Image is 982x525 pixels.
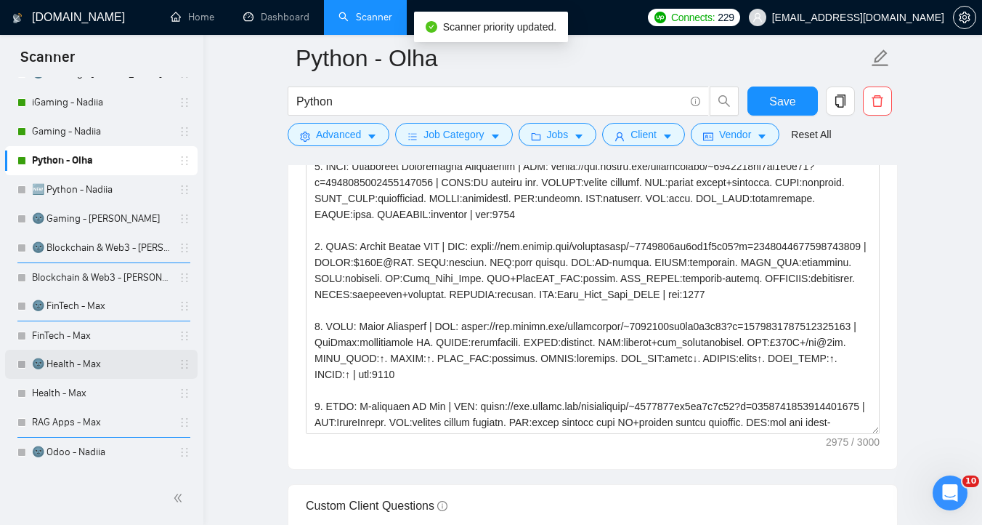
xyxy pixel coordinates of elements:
span: 229 [718,9,734,25]
button: settingAdvancedcaret-down [288,123,389,146]
span: holder [179,213,190,225]
span: holder [179,155,190,167]
a: FinTech - Max [32,321,170,350]
span: holder [179,272,190,284]
a: setting [953,12,976,23]
a: 🌚 Blockchain & Web3 - [PERSON_NAME] [32,233,170,262]
span: holder [179,97,190,108]
a: 🌚 Health - Max [32,350,170,379]
a: 🌚 Odoo - Nadiia [32,438,170,467]
span: Vendor [719,127,751,143]
button: userClientcaret-down [602,123,685,146]
span: info-circle [437,501,447,511]
span: folder [531,131,541,142]
span: Advanced [316,127,361,143]
span: Scanner priority updated. [443,21,556,33]
span: user [752,12,763,23]
span: Client [630,127,657,143]
span: check-circle [426,21,437,33]
a: Blockchain & Web3 - [PERSON_NAME] [32,263,170,292]
textarea: Cover letter template: [306,107,880,434]
button: folderJobscaret-down [519,123,597,146]
button: idcardVendorcaret-down [691,123,779,146]
span: Connects: [671,9,715,25]
input: Scanner name... [296,40,868,76]
a: searchScanner [338,11,392,23]
a: Reset All [791,127,831,143]
span: info-circle [691,97,700,106]
a: dashboardDashboard [243,11,309,23]
a: Odoo -Max [32,466,170,495]
span: setting [300,131,310,142]
span: caret-down [367,131,377,142]
span: holder [179,358,190,370]
span: holder [179,446,190,458]
a: Gaming - Nadiia [32,117,170,146]
span: holder [179,388,190,399]
iframe: Intercom live chat [933,476,967,510]
span: holder [179,184,190,196]
button: barsJob Categorycaret-down [395,123,512,146]
img: upwork-logo.png [654,12,666,23]
span: holder [179,300,190,312]
span: caret-down [574,131,584,142]
a: 🆕 Python - Nadiia [32,175,170,204]
a: iGaming - Nadiia [32,88,170,117]
span: copy [827,95,854,108]
span: caret-down [662,131,673,142]
button: delete [863,87,892,116]
span: delete [864,95,891,108]
a: 🌚 Gaming - [PERSON_NAME] [32,204,170,233]
button: Save [747,87,818,116]
span: setting [954,12,975,23]
span: holder [179,126,190,137]
span: holder [179,417,190,428]
a: Health - Max [32,379,170,408]
a: RAG Apps - Max [32,408,170,437]
img: logo [12,7,23,30]
span: caret-down [757,131,767,142]
span: Job Category [423,127,484,143]
button: setting [953,6,976,29]
span: edit [871,49,890,68]
span: Custom Client Questions [306,500,447,512]
span: Jobs [547,127,569,143]
span: Scanner [9,47,86,77]
a: homeHome [171,11,214,23]
input: Search Freelance Jobs... [296,92,684,111]
button: search [710,87,739,116]
a: 🌚 FinTech - Max [32,292,170,321]
a: Python - Olha [32,146,170,175]
span: holder [179,242,190,254]
span: Save [769,92,795,111]
span: idcard [703,131,713,142]
span: search [710,95,738,108]
span: caret-down [490,131,500,142]
span: user [614,131,625,142]
button: copy [826,87,855,116]
span: double-left [173,491,187,505]
span: 10 [962,476,979,487]
span: holder [179,330,190,342]
span: bars [407,131,418,142]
